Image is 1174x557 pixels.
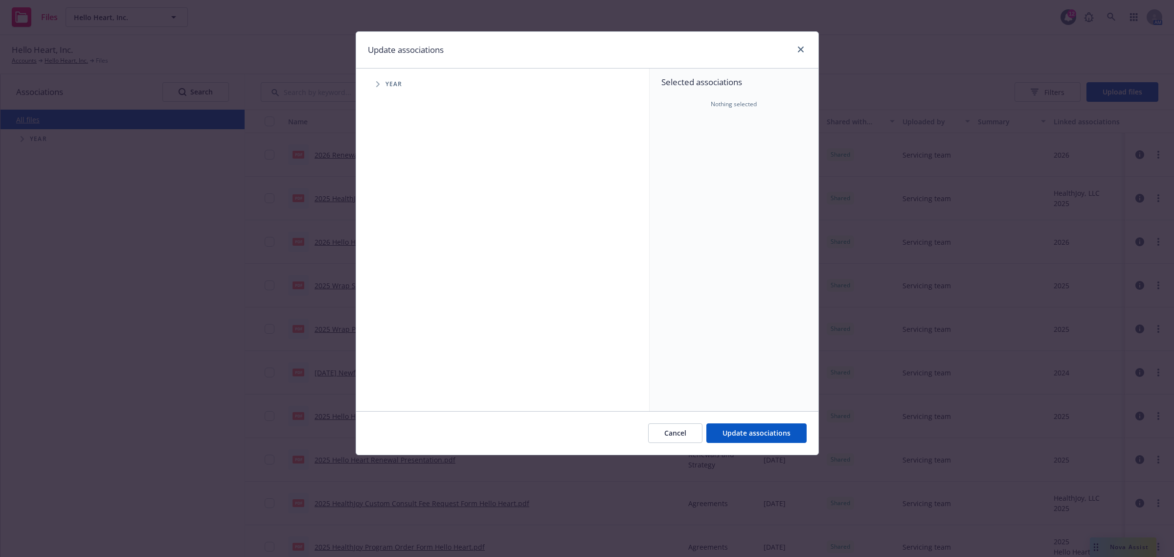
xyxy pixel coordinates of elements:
span: Cancel [664,428,686,438]
span: Selected associations [661,76,807,88]
span: Nothing selected [711,100,757,109]
h1: Update associations [368,44,444,56]
div: Tree Example [356,74,649,94]
span: Update associations [722,428,790,438]
button: Cancel [648,423,702,443]
span: Year [385,81,403,87]
a: close [795,44,807,55]
button: Update associations [706,423,807,443]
